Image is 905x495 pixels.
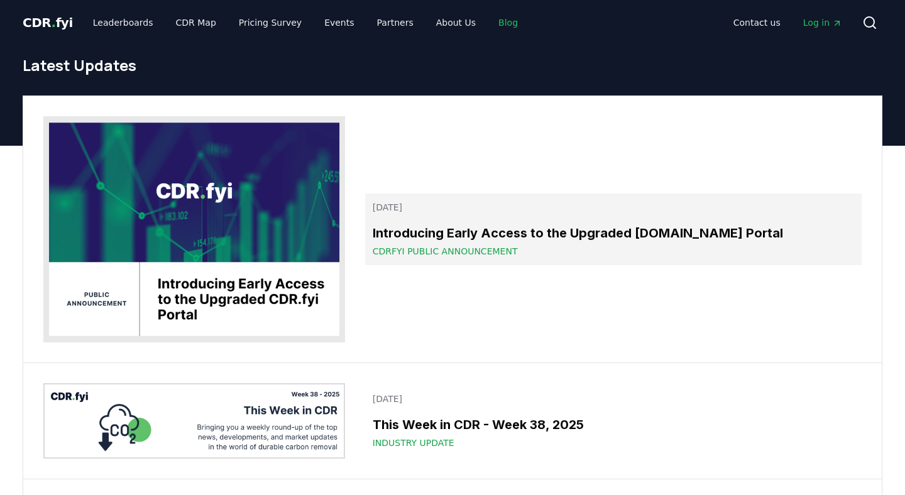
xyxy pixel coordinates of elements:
[426,11,486,34] a: About Us
[83,11,528,34] nav: Main
[83,11,163,34] a: Leaderboards
[52,15,56,30] span: .
[43,116,345,342] img: Introducing Early Access to the Upgraded CDR.fyi Portal blog post image
[373,224,854,242] h3: Introducing Early Access to the Upgraded [DOMAIN_NAME] Portal
[166,11,226,34] a: CDR Map
[373,393,854,405] p: [DATE]
[365,193,862,265] a: [DATE]Introducing Early Access to the Upgraded [DOMAIN_NAME] PortalCDRfyi Public Announcement
[314,11,364,34] a: Events
[373,245,518,258] span: CDRfyi Public Announcement
[23,55,882,75] h1: Latest Updates
[43,383,345,459] img: This Week in CDR - Week 38, 2025 blog post image
[793,11,852,34] a: Log in
[23,14,73,31] a: CDR.fyi
[23,15,73,30] span: CDR fyi
[373,437,454,449] span: Industry Update
[373,201,854,214] p: [DATE]
[373,415,854,434] h3: This Week in CDR - Week 38, 2025
[723,11,852,34] nav: Main
[229,11,312,34] a: Pricing Survey
[803,16,842,29] span: Log in
[365,385,862,457] a: [DATE]This Week in CDR - Week 38, 2025Industry Update
[488,11,528,34] a: Blog
[723,11,791,34] a: Contact us
[367,11,424,34] a: Partners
